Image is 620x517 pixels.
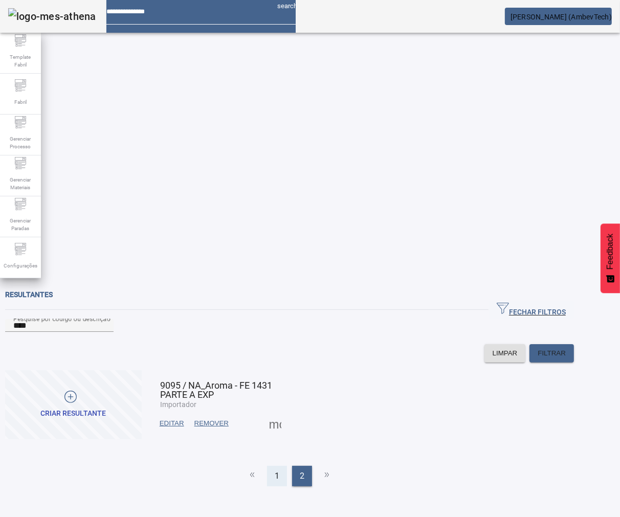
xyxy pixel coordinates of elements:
span: FECHAR FILTROS [497,302,566,318]
button: FECHAR FILTROS [489,301,574,319]
span: Gerenciar Paradas [5,214,36,235]
span: 9095 / NA_Aroma - FE 1431 PARTE A EXP [160,380,272,400]
span: EDITAR [160,418,184,429]
span: 1 [275,470,279,482]
mat-label: Pesquise por código ou descrição [13,315,110,322]
span: Template Fabril [5,50,36,72]
span: LIMPAR [493,348,518,358]
span: Resultantes [5,290,53,299]
span: Fabril [11,95,30,109]
span: [PERSON_NAME] (AmbevTech) [511,13,612,21]
button: Mais [266,414,284,433]
div: CRIAR RESULTANTE [40,409,106,419]
span: FILTRAR [538,348,566,358]
button: CRIAR RESULTANTE [5,370,142,439]
img: logo-mes-athena [8,8,96,25]
button: REMOVER [189,414,234,433]
span: Gerenciar Processo [5,132,36,153]
button: Feedback - Mostrar pesquisa [601,223,620,293]
span: Gerenciar Materiais [5,173,36,194]
span: REMOVER [194,418,229,429]
button: FILTRAR [529,344,574,363]
button: LIMPAR [484,344,526,363]
span: Feedback [606,234,615,269]
button: EDITAR [154,414,189,433]
span: Configurações [1,259,40,273]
